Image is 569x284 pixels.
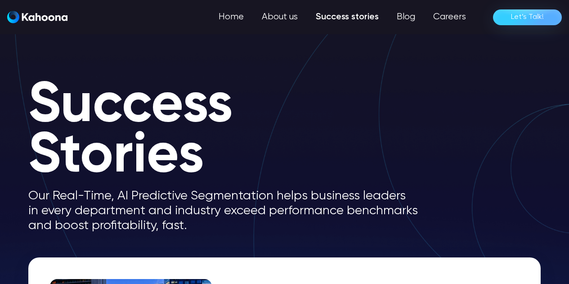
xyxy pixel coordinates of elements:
[424,8,475,26] a: Careers
[28,81,433,181] h1: Success Stories
[7,11,67,23] img: Kahoona logo white
[210,8,253,26] a: Home
[511,10,544,24] div: Let’s Talk!
[28,189,433,233] p: Our Real-Time, AI Predictive Segmentation helps business leaders in every department and industry...
[388,8,424,26] a: Blog
[307,8,388,26] a: Success stories
[253,8,307,26] a: About us
[493,9,562,25] a: Let’s Talk!
[7,11,67,24] a: home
